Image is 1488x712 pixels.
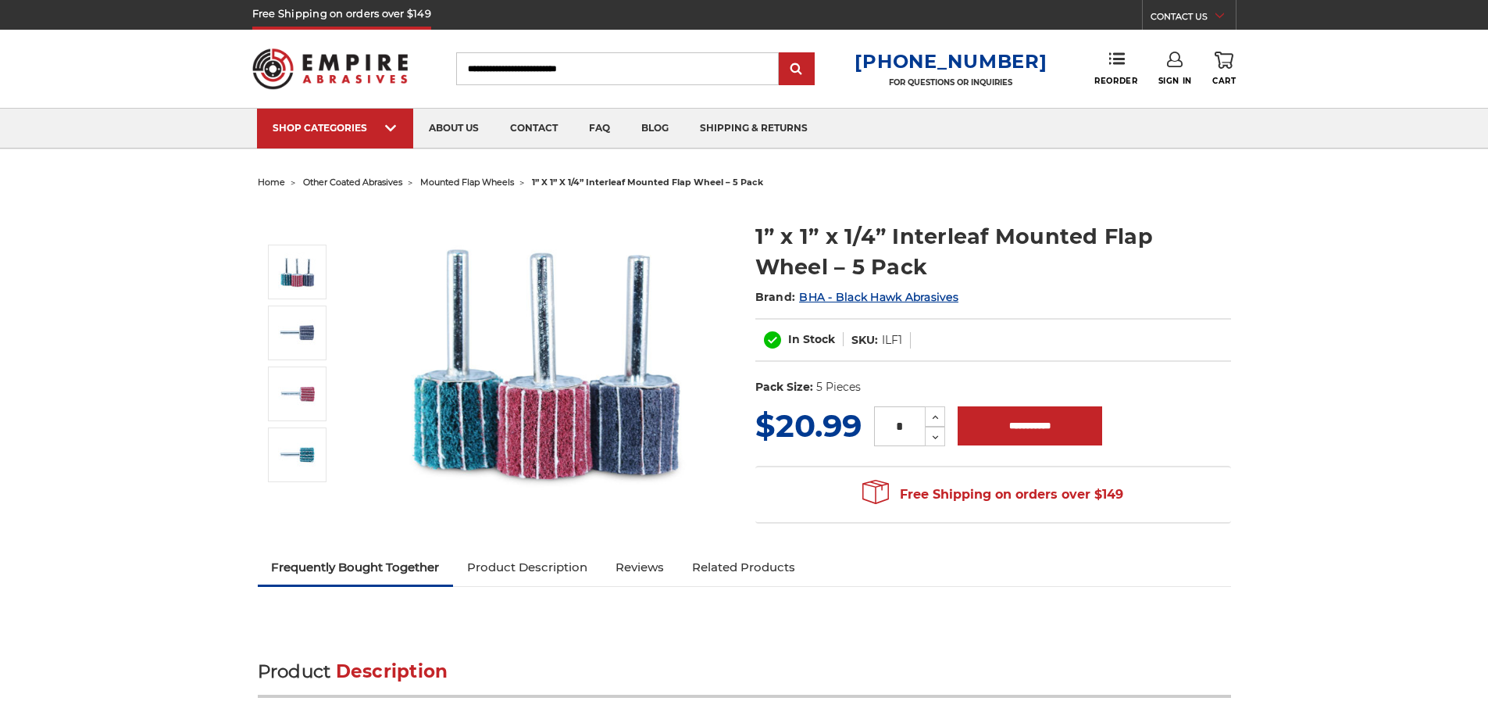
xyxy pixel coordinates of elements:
img: 1” x 1” x 1/4” Interleaf Mounted Flap Wheel – 5 Pack [278,435,317,474]
a: BHA - Black Hawk Abrasives [799,290,958,304]
img: 1” x 1” x 1/4” Interleaf Mounted Flap Wheel – 5 Pack [278,252,317,292]
dt: Pack Size: [755,379,813,395]
a: Related Products [678,550,809,585]
a: about us [413,109,494,148]
span: In Stock [788,332,835,346]
a: faq [573,109,626,148]
dt: SKU: [851,332,878,349]
a: blog [626,109,684,148]
a: other coated abrasives [303,177,402,188]
a: Reorder [1094,52,1137,85]
img: 1” x 1” x 1/4” Interleaf Mounted Flap Wheel – 5 Pack [278,374,317,413]
span: Description [336,660,448,682]
a: contact [494,109,573,148]
dd: ILF1 [882,332,902,349]
span: Product [258,660,331,682]
a: Frequently Bought Together [258,550,454,585]
div: SHOP CATEGORIES [273,122,398,134]
img: 1” x 1” x 1/4” Interleaf Mounted Flap Wheel – 5 Pack [278,313,317,352]
span: Sign In [1158,76,1192,86]
a: Reviews [601,550,678,585]
a: Product Description [453,550,601,585]
a: mounted flap wheels [420,177,514,188]
span: $20.99 [755,406,862,445]
a: CONTACT US [1151,8,1236,30]
span: Reorder [1094,76,1137,86]
span: Cart [1212,76,1236,86]
p: FOR QUESTIONS OR INQUIRIES [855,77,1047,88]
span: Free Shipping on orders over $149 [862,479,1123,510]
span: Brand: [755,290,796,304]
a: [PHONE_NUMBER] [855,50,1047,73]
a: Cart [1212,52,1236,86]
a: shipping & returns [684,109,823,148]
h1: 1” x 1” x 1/4” Interleaf Mounted Flap Wheel – 5 Pack [755,221,1231,282]
dd: 5 Pieces [816,379,861,395]
input: Submit [781,54,812,85]
span: 1” x 1” x 1/4” interleaf mounted flap wheel – 5 pack [532,177,763,188]
img: 1” x 1” x 1/4” Interleaf Mounted Flap Wheel – 5 Pack [391,205,704,517]
a: home [258,177,285,188]
img: Empire Abrasives [252,38,409,99]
